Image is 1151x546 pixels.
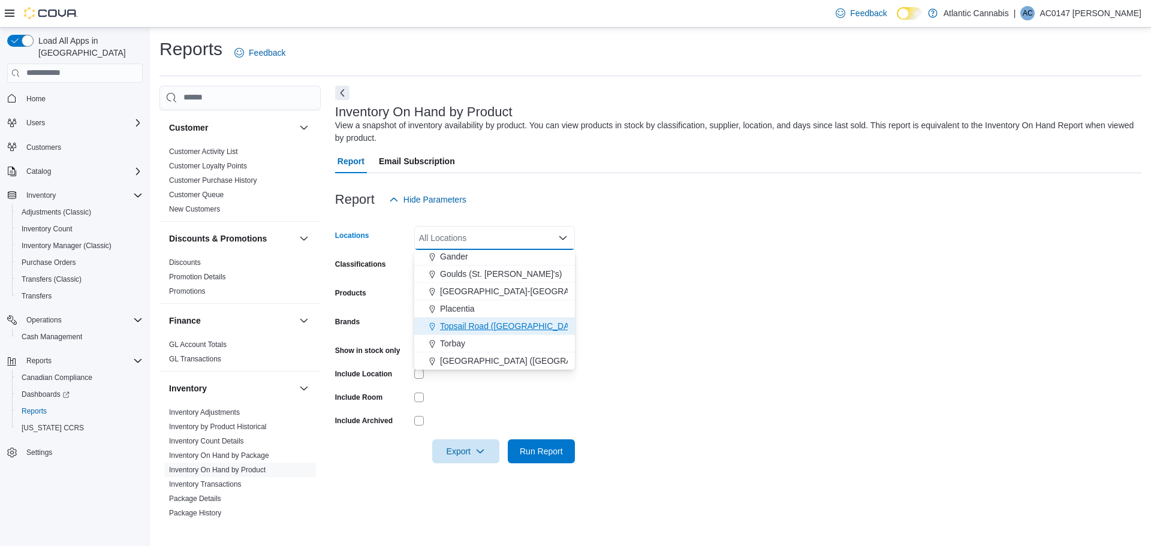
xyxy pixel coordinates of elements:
a: Canadian Compliance [17,370,97,385]
span: Inventory Manager (Classic) [22,241,112,251]
button: Finance [297,313,311,328]
a: Purchase Orders [17,255,81,270]
span: Settings [26,448,52,457]
button: Canadian Compliance [12,369,147,386]
button: Purchase Orders [12,254,147,271]
a: Customer Activity List [169,147,238,156]
span: Users [22,116,143,130]
span: Reports [22,354,143,368]
a: Feedback [230,41,290,65]
label: Include Location [335,369,392,379]
span: Canadian Compliance [22,373,92,382]
span: Run Report [520,445,563,457]
button: Run Report [508,439,575,463]
label: Include Archived [335,416,393,426]
span: Torbay [440,337,465,349]
button: Operations [22,313,67,327]
span: Report [338,149,364,173]
label: Classifications [335,260,386,269]
span: Inventory On Hand by Package [169,451,269,460]
a: Dashboards [17,387,74,402]
span: Transfers [22,291,52,301]
span: GL Account Totals [169,340,227,349]
span: Placentia [440,303,475,315]
a: Discounts [169,258,201,267]
span: Customer Loyalty Points [169,161,247,171]
button: Placentia [414,300,575,318]
span: Inventory Adjustments [169,408,240,417]
button: Finance [169,315,294,327]
a: Dashboards [12,386,147,403]
span: Feedback [249,47,285,59]
button: Home [2,90,147,107]
span: Promotion Details [169,272,226,282]
button: [US_STATE] CCRS [12,420,147,436]
label: Products [335,288,366,298]
span: Purchase Orders [22,258,76,267]
h1: Reports [159,37,222,61]
span: Cash Management [22,332,82,342]
span: Goulds (St. [PERSON_NAME]'s) [440,268,562,280]
span: AC [1023,6,1033,20]
span: Inventory On Hand by Product [169,465,266,475]
a: Package Details [169,494,221,503]
span: Export [439,439,492,463]
h3: Customer [169,122,208,134]
button: Inventory Manager (Classic) [12,237,147,254]
button: Gander [414,248,575,266]
span: [GEOGRAPHIC_DATA]-[GEOGRAPHIC_DATA] [440,285,617,297]
button: Transfers [12,288,147,304]
button: Close list of options [558,233,568,243]
span: [US_STATE] CCRS [22,423,84,433]
span: Settings [22,445,143,460]
span: GL Transactions [169,354,221,364]
span: Topsail Road ([GEOGRAPHIC_DATA][PERSON_NAME]) [440,320,653,332]
span: Transfers [17,289,143,303]
button: Inventory Count [12,221,147,237]
button: [GEOGRAPHIC_DATA] ([GEOGRAPHIC_DATA][PERSON_NAME]) [414,352,575,370]
span: Inventory [26,191,56,200]
span: Inventory Count [17,222,143,236]
button: Reports [22,354,56,368]
a: Inventory On Hand by Product [169,466,266,474]
span: [GEOGRAPHIC_DATA] ([GEOGRAPHIC_DATA][PERSON_NAME]) [440,355,692,367]
nav: Complex example [7,85,143,493]
img: Cova [24,7,78,19]
a: Home [22,92,50,106]
span: Inventory Transactions [169,479,242,489]
a: Customer Loyalty Points [169,162,247,170]
a: Inventory by Product Historical [169,423,267,431]
button: [GEOGRAPHIC_DATA]-[GEOGRAPHIC_DATA] [414,283,575,300]
span: Home [26,94,46,104]
a: Promotions [169,287,206,295]
a: Customer Purchase History [169,176,257,185]
a: Inventory Count Details [169,437,244,445]
span: Customer Queue [169,190,224,200]
button: Inventory [169,382,294,394]
span: Gander [440,251,468,263]
button: Customers [2,138,147,156]
button: Inventory [297,381,311,396]
a: Cash Management [17,330,87,344]
h3: Inventory [169,382,207,394]
a: Inventory Count [17,222,77,236]
div: Customer [159,144,321,221]
span: Purchase Orders [17,255,143,270]
button: Customer [297,120,311,135]
button: Inventory [22,188,61,203]
button: Users [22,116,50,130]
button: Users [2,114,147,131]
label: Show in stock only [335,346,400,355]
a: Settings [22,445,57,460]
span: Hide Parameters [403,194,466,206]
span: Dashboards [22,390,70,399]
h3: Report [335,192,375,207]
span: Load All Apps in [GEOGRAPHIC_DATA] [34,35,143,59]
a: Feedback [831,1,891,25]
button: Transfers (Classic) [12,271,147,288]
span: Canadian Compliance [17,370,143,385]
input: Dark Mode [897,7,922,20]
span: Package Details [169,494,221,503]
